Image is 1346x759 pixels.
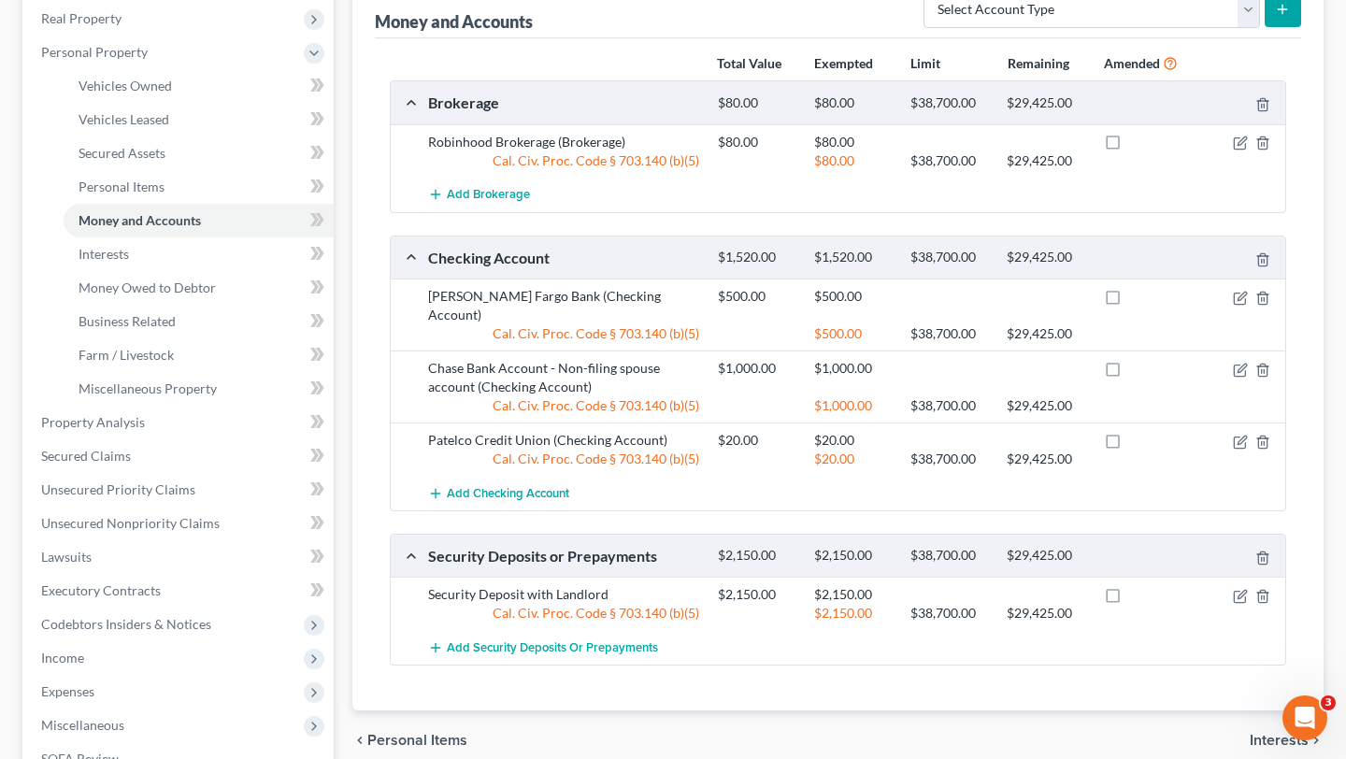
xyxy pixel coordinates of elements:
[79,111,169,127] span: Vehicles Leased
[717,55,781,71] strong: Total Value
[805,133,901,151] div: $80.00
[41,582,161,598] span: Executory Contracts
[41,515,220,531] span: Unsecured Nonpriority Claims
[805,585,901,604] div: $2,150.00
[997,604,1094,623] div: $29,425.00
[64,170,334,204] a: Personal Items
[1104,55,1160,71] strong: Amended
[901,547,997,565] div: $38,700.00
[447,188,530,203] span: Add Brokerage
[901,450,997,468] div: $38,700.00
[1250,733,1324,748] button: Interests chevron_right
[26,473,334,507] a: Unsecured Priority Claims
[79,179,165,194] span: Personal Items
[79,313,176,329] span: Business Related
[419,359,709,396] div: Chase Bank Account - Non-filing spouse account (Checking Account)
[41,414,145,430] span: Property Analysis
[419,248,709,267] div: Checking Account
[79,279,216,295] span: Money Owed to Debtor
[419,324,709,343] div: Cal. Civ. Proc. Code § 703.140 (b)(5)
[79,246,129,262] span: Interests
[64,204,334,237] a: Money and Accounts
[79,212,201,228] span: Money and Accounts
[64,237,334,271] a: Interests
[814,55,873,71] strong: Exempted
[1008,55,1069,71] strong: Remaining
[419,431,709,450] div: Patelco Credit Union (Checking Account)
[41,44,148,60] span: Personal Property
[26,406,334,439] a: Property Analysis
[997,249,1094,266] div: $29,425.00
[26,574,334,608] a: Executory Contracts
[419,93,709,112] div: Brokerage
[64,305,334,338] a: Business Related
[41,481,195,497] span: Unsecured Priority Claims
[805,324,901,343] div: $500.00
[64,69,334,103] a: Vehicles Owned
[447,640,658,655] span: Add Security Deposits or Prepayments
[997,324,1094,343] div: $29,425.00
[709,547,805,565] div: $2,150.00
[805,604,901,623] div: $2,150.00
[805,151,901,170] div: $80.00
[419,450,709,468] div: Cal. Civ. Proc. Code § 703.140 (b)(5)
[901,396,997,415] div: $38,700.00
[41,650,84,666] span: Income
[428,476,569,510] button: Add Checking Account
[41,683,94,699] span: Expenses
[901,604,997,623] div: $38,700.00
[709,431,805,450] div: $20.00
[375,10,533,33] div: Money and Accounts
[901,151,997,170] div: $38,700.00
[447,486,569,501] span: Add Checking Account
[997,94,1094,112] div: $29,425.00
[805,359,901,378] div: $1,000.00
[1282,695,1327,740] iframe: Intercom live chat
[805,249,901,266] div: $1,520.00
[26,439,334,473] a: Secured Claims
[1250,733,1309,748] span: Interests
[64,271,334,305] a: Money Owed to Debtor
[901,324,997,343] div: $38,700.00
[64,103,334,136] a: Vehicles Leased
[26,507,334,540] a: Unsecured Nonpriority Claims
[997,547,1094,565] div: $29,425.00
[910,55,940,71] strong: Limit
[64,136,334,170] a: Secured Assets
[1321,695,1336,710] span: 3
[901,94,997,112] div: $38,700.00
[79,78,172,93] span: Vehicles Owned
[709,359,805,378] div: $1,000.00
[26,540,334,574] a: Lawsuits
[709,249,805,266] div: $1,520.00
[419,604,709,623] div: Cal. Civ. Proc. Code § 703.140 (b)(5)
[79,145,165,161] span: Secured Assets
[419,151,709,170] div: Cal. Civ. Proc. Code § 703.140 (b)(5)
[41,717,124,733] span: Miscellaneous
[79,347,174,363] span: Farm / Livestock
[428,178,530,212] button: Add Brokerage
[997,450,1094,468] div: $29,425.00
[805,547,901,565] div: $2,150.00
[709,287,805,306] div: $500.00
[64,372,334,406] a: Miscellaneous Property
[352,733,367,748] i: chevron_left
[709,94,805,112] div: $80.00
[805,431,901,450] div: $20.00
[79,380,217,396] span: Miscellaneous Property
[419,396,709,415] div: Cal. Civ. Proc. Code § 703.140 (b)(5)
[41,549,92,565] span: Lawsuits
[805,450,901,468] div: $20.00
[805,396,901,415] div: $1,000.00
[805,287,901,306] div: $500.00
[419,546,709,566] div: Security Deposits or Prepayments
[367,733,467,748] span: Personal Items
[709,585,805,604] div: $2,150.00
[419,287,709,324] div: [PERSON_NAME] Fargo Bank (Checking Account)
[41,10,122,26] span: Real Property
[64,338,334,372] a: Farm / Livestock
[41,616,211,632] span: Codebtors Insiders & Notices
[997,151,1094,170] div: $29,425.00
[428,630,658,665] button: Add Security Deposits or Prepayments
[1309,733,1324,748] i: chevron_right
